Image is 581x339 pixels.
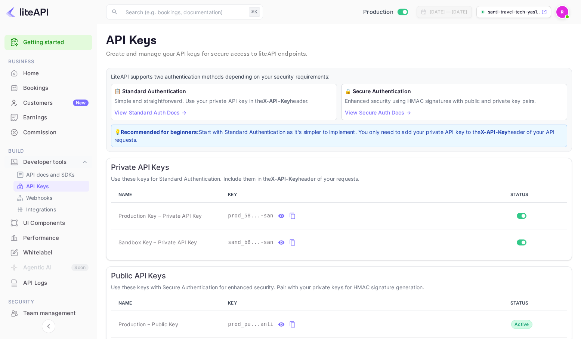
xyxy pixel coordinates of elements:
p: LiteAPI supports two authentication methods depending on your security requirements: [111,73,567,81]
span: Production Key – Private API Key [118,212,202,220]
div: Earnings [4,110,92,125]
a: Integrations [16,205,86,213]
a: Performance [4,231,92,245]
div: Developer tools [23,158,81,167]
div: API Logs [4,276,92,290]
a: Bookings [4,81,92,95]
th: STATUS [476,296,567,311]
a: View Standard Auth Docs → [114,109,186,116]
img: Revolut [556,6,568,18]
div: Developer tools [4,156,92,169]
strong: Recommended for beginners: [121,129,199,135]
img: LiteAPI logo [6,6,48,18]
div: API Logs [23,279,89,287]
div: Home [23,69,89,78]
th: KEY [225,296,476,311]
a: UI Components [4,216,92,230]
span: Production [363,8,393,16]
p: Simple and straightforward. Use your private API key in the header. [114,97,334,105]
a: API docs and SDKs [16,171,86,178]
div: Webhooks [13,192,89,203]
table: private api keys table [111,187,567,256]
div: UI Components [4,216,92,230]
a: API Keys [16,182,86,190]
a: Whitelabel [4,245,92,259]
span: sand_b6...-san [228,238,273,246]
div: Integrations [13,204,89,215]
th: NAME [111,187,225,202]
span: Security [4,298,92,306]
div: New [73,100,89,106]
input: Search (e.g. bookings, documentation) [121,4,246,19]
div: Team management [23,309,89,318]
strong: X-API-Key [263,98,290,104]
p: santi-travel-tech-yas1... [488,9,540,15]
div: Commission [23,128,89,137]
a: View Secure Auth Docs → [345,109,411,116]
a: CustomersNew [4,96,92,110]
div: Performance [4,231,92,245]
div: CustomersNew [4,96,92,110]
span: Sandbox Key – Private API Key [118,238,197,246]
div: ⌘K [249,7,260,17]
div: Active [511,320,532,329]
p: Use these keys with Secure Authentication for enhanced security. Pair with your private keys for ... [111,283,567,291]
th: KEY [225,187,476,202]
p: Create and manage your API keys for secure access to liteAPI endpoints. [106,50,572,59]
div: Commission [4,125,92,140]
p: Enhanced security using HMAC signatures with public and private key pairs. [345,97,564,105]
a: Home [4,66,92,80]
table: public api keys table [111,296,567,338]
p: API Keys [106,33,572,48]
button: Collapse navigation [42,320,55,333]
span: Production – Public Key [118,320,178,328]
div: Home [4,66,92,81]
div: Performance [23,234,89,242]
div: Switch to Sandbox mode [360,8,411,16]
p: API docs and SDKs [26,171,75,178]
h6: Public API Keys [111,271,567,280]
a: Team management [4,306,92,320]
span: Marketing [4,328,92,336]
div: Whitelabel [23,248,89,257]
p: Integrations [26,205,56,213]
strong: X-API-Key [480,129,507,135]
div: API docs and SDKs [13,169,89,180]
strong: X-API-Key [271,175,298,182]
a: Commission [4,125,92,139]
div: UI Components [23,219,89,227]
div: API Keys [13,181,89,192]
h6: 📋 Standard Authentication [114,87,334,95]
div: Earnings [23,113,89,122]
span: prod_pu...anti [228,320,273,328]
a: Webhooks [16,194,86,202]
span: Build [4,147,92,155]
p: Webhooks [26,194,52,202]
div: Bookings [23,84,89,92]
div: Whitelabel [4,245,92,260]
h6: Private API Keys [111,163,567,172]
a: Earnings [4,110,92,124]
div: Getting started [4,35,92,50]
a: Getting started [23,38,89,47]
th: NAME [111,296,225,311]
p: API Keys [26,182,49,190]
a: API Logs [4,276,92,290]
span: Business [4,58,92,66]
span: prod_58...-san [228,212,273,220]
h6: 🔒 Secure Authentication [345,87,564,95]
div: [DATE] — [DATE] [430,9,467,15]
p: 💡 Start with Standard Authentication as it's simpler to implement. You only need to add your priv... [114,128,564,144]
th: STATUS [476,187,567,202]
div: Customers [23,99,89,107]
p: Use these keys for Standard Authentication. Include them in the header of your requests. [111,175,567,183]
